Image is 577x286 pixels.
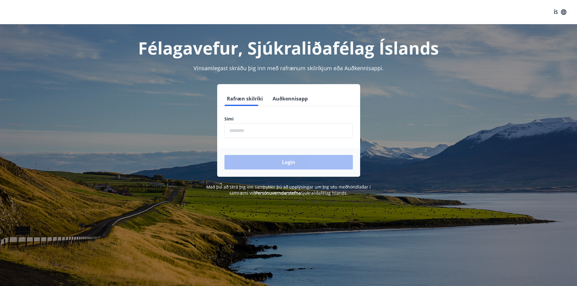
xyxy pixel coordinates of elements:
button: Rafræn skilríki [224,91,265,106]
span: Vinsamlegast skráðu þig inn með rafrænum skilríkjum eða Auðkennisappi. [194,64,384,72]
button: Auðkennisapp [270,91,310,106]
a: Persónuverndarstefna [255,190,301,196]
label: Sími [224,116,353,122]
button: ÍS [550,7,570,18]
h1: Félagavefur, Sjúkraliðafélag Íslands [78,36,499,59]
span: Með því að skrá þig inn samþykkir þú að upplýsingar um þig séu meðhöndlaðar í samræmi við Sjúkral... [206,184,371,196]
